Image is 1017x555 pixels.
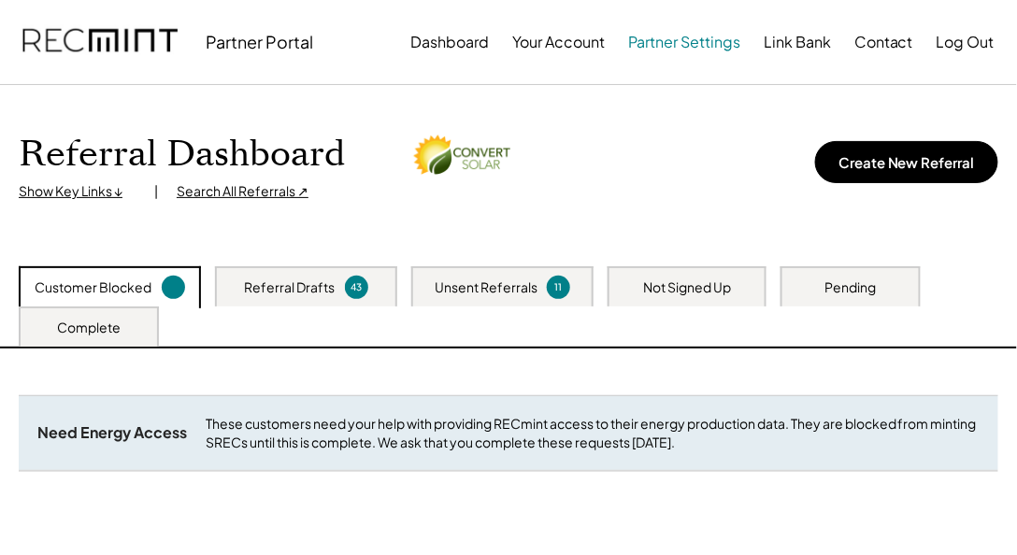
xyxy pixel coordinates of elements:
[815,141,998,183] button: Create New Referral
[550,280,567,294] div: 11
[435,278,537,297] div: Unsent Referrals
[57,319,121,337] div: Complete
[825,278,877,297] div: Pending
[177,182,308,201] div: Search All Referrals ↗
[19,182,136,201] div: Show Key Links ↓
[36,278,152,297] div: Customer Blocked
[245,278,336,297] div: Referral Drafts
[206,415,980,451] div: These customers need your help with providing RECmint access to their energy production data. The...
[206,31,313,52] div: Partner Portal
[512,23,605,61] button: Your Account
[348,280,365,294] div: 43
[19,133,345,177] h1: Referral Dashboard
[854,23,913,61] button: Contact
[22,10,178,74] img: recmint-logotype%403x.png
[937,23,995,61] button: Log Out
[410,132,513,178] img: convert-solar.png
[410,23,489,61] button: Dashboard
[37,423,187,443] div: Need Energy Access
[764,23,831,61] button: Link Bank
[154,182,158,201] div: |
[643,278,731,297] div: Not Signed Up
[628,23,740,61] button: Partner Settings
